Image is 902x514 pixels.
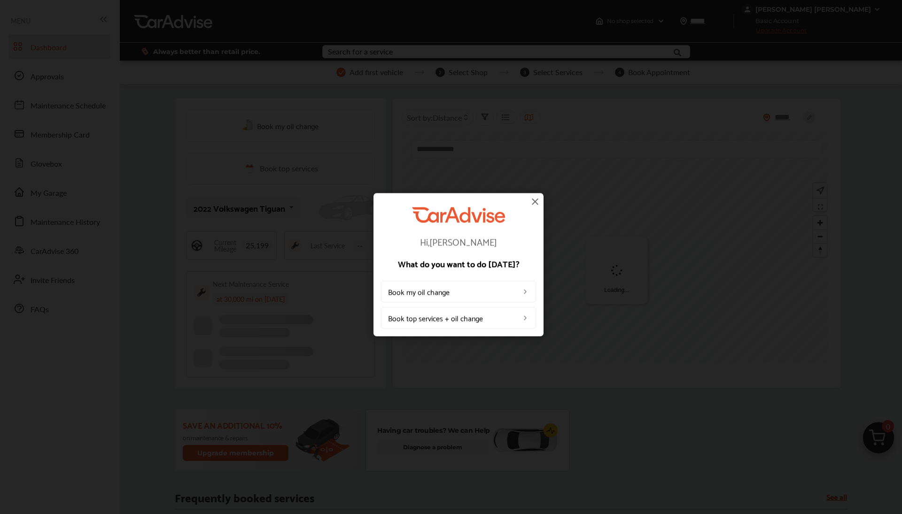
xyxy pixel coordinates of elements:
img: left_arrow_icon.0f472efe.svg [521,288,529,295]
a: Book my oil change [381,281,536,302]
a: Book top services + oil change [381,307,536,329]
p: What do you want to do [DATE]? [381,259,536,268]
img: left_arrow_icon.0f472efe.svg [521,314,529,322]
p: Hi, [PERSON_NAME] [381,237,536,246]
img: close-icon.a004319c.svg [529,196,541,207]
img: CarAdvise Logo [412,207,505,222]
